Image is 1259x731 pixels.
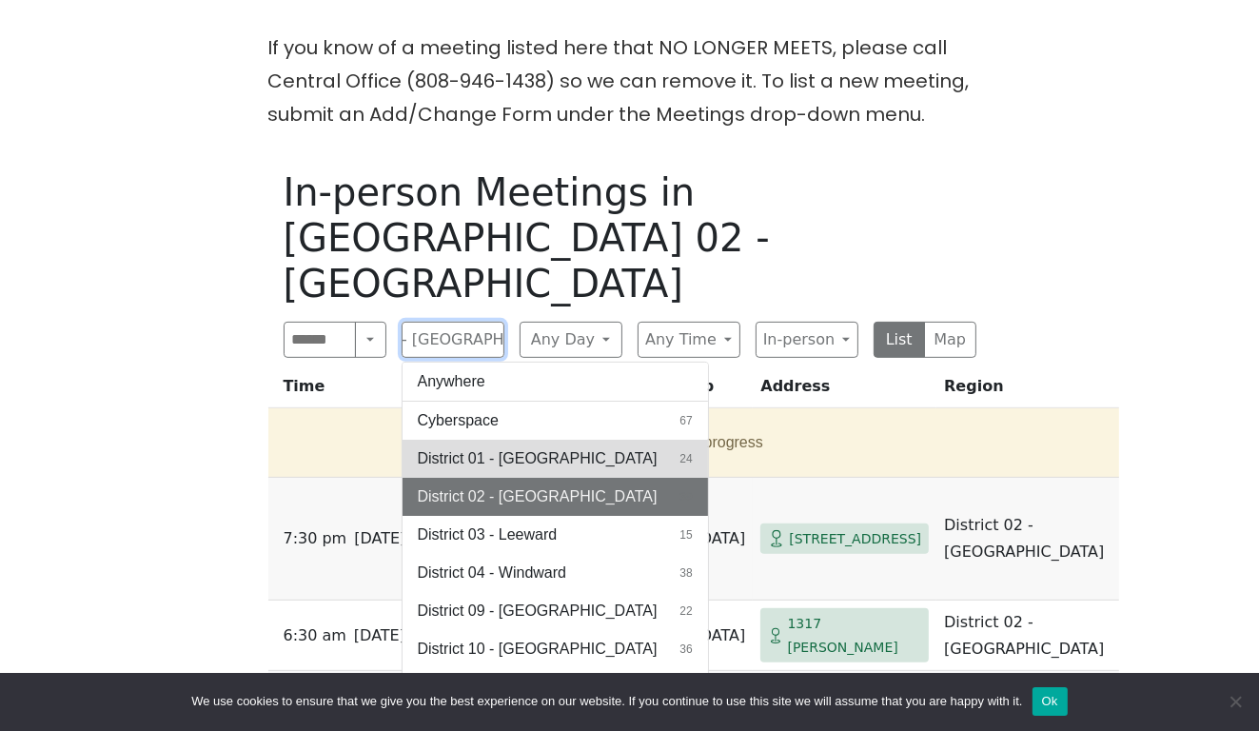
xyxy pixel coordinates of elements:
td: District 02 - [GEOGRAPHIC_DATA] [936,601,1119,671]
button: Any Day [520,322,622,358]
span: District 10 - [GEOGRAPHIC_DATA] [418,638,658,661]
button: Any Time [638,322,740,358]
td: District 02 - [GEOGRAPHIC_DATA] [936,478,1119,601]
span: No [1226,692,1245,711]
button: Search [355,322,385,358]
button: List [874,322,926,358]
button: 1 meeting in progress [276,416,1105,469]
span: 1317 [PERSON_NAME] [788,612,922,659]
span: District 03 - Leeward [418,524,558,546]
th: Region [936,373,1119,408]
button: In-person [756,322,858,358]
p: If you know of a meeting listed here that NO LONGER MEETS, please call Central Office (808-946-14... [268,31,992,131]
span: [DATE] [354,525,405,552]
button: District 10 - [GEOGRAPHIC_DATA]36 results [403,630,708,668]
input: Search [284,322,357,358]
button: Anywhere [403,363,708,401]
span: District 09 - [GEOGRAPHIC_DATA] [418,600,658,622]
span: District 02 - [GEOGRAPHIC_DATA] [418,485,658,508]
span: [DATE] [354,622,405,649]
button: District 01 - [GEOGRAPHIC_DATA]24 results [403,440,708,478]
button: Ok [1033,687,1068,716]
button: District 17 - [GEOGRAPHIC_DATA]30 results [403,668,708,706]
span: We use cookies to ensure that we give you the best experience on our website. If you continue to ... [191,692,1022,711]
span: [STREET_ADDRESS] [789,527,921,551]
span: 36 results [679,641,692,658]
span: District 04 - Windward [418,562,566,584]
span: 38 results [679,564,692,582]
th: Address [753,373,936,408]
button: District 09 - [GEOGRAPHIC_DATA]22 results [403,592,708,630]
span: District 01 - [GEOGRAPHIC_DATA] [418,447,658,470]
button: Cyberspace67 results [403,402,708,440]
span: 39 results [679,488,692,505]
span: 6:30 AM [284,622,346,649]
span: 15 results [679,526,692,543]
th: Time [268,373,423,408]
div: District 02 - [GEOGRAPHIC_DATA] [402,362,709,727]
h1: In-person Meetings in [GEOGRAPHIC_DATA] 02 - [GEOGRAPHIC_DATA] [284,169,976,306]
span: 22 results [679,603,692,620]
span: 67 results [679,412,692,429]
span: 7:30 PM [284,525,347,552]
button: District 02 - [GEOGRAPHIC_DATA] [402,322,504,358]
button: District 02 - [GEOGRAPHIC_DATA]39 results [403,478,708,516]
button: District 03 - Leeward15 results [403,516,708,554]
span: 24 results [679,450,692,467]
button: District 04 - Windward38 results [403,554,708,592]
span: Cyberspace [418,409,499,432]
button: Map [924,322,976,358]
